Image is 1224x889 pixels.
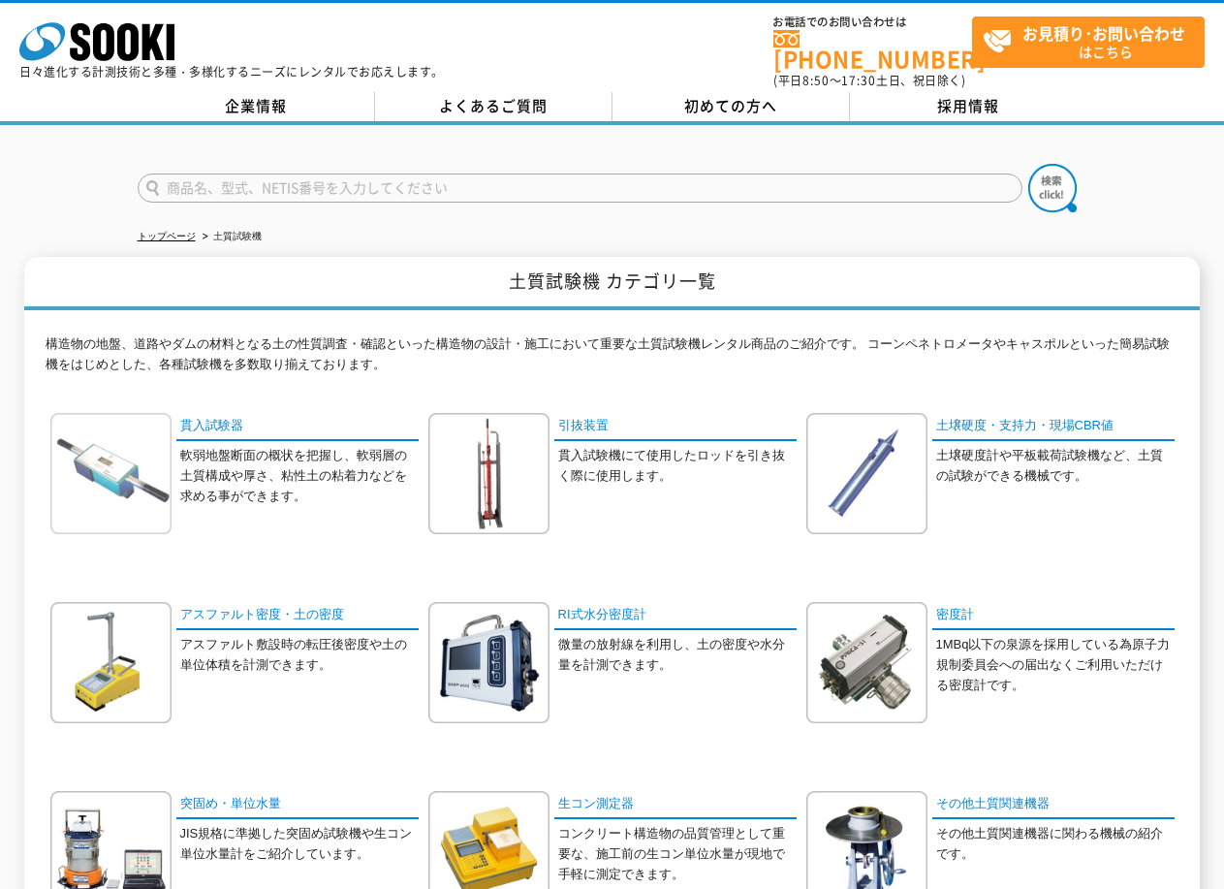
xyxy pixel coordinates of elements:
[138,231,196,241] a: トップページ
[46,334,1179,385] p: 構造物の地盤、道路やダムの材料となる土の性質調査・確認といった構造物の設計・施工において重要な土質試験機レンタル商品のご紹介です。 コーンペネトロメータやキャスポルといった簡易試験機をはじめとし...
[1028,164,1077,212] img: btn_search.png
[773,30,972,70] a: [PHONE_NUMBER]
[50,413,172,534] img: 貫入試験器
[773,16,972,28] span: お電話でのお問い合わせは
[199,227,262,247] li: 土質試験機
[932,791,1175,819] a: その他土質関連機器
[806,413,927,534] img: 土壌硬度・支持力・現場CBR値
[773,72,965,89] span: (平日 ～ 土日、祝日除く)
[180,446,419,506] p: 軟弱地盤断面の概状を把握し、軟弱層の土質構成や厚さ、粘性土の粘着力などを求める事ができます。
[554,602,797,630] a: RI式水分密度計
[936,446,1175,487] p: 土壌硬度計や平板載荷試験機など、土質の試験ができる機械です。
[554,413,797,441] a: 引抜装置
[612,92,850,121] a: 初めての方へ
[684,95,777,116] span: 初めての方へ
[1022,21,1185,45] strong: お見積り･お問い合わせ
[558,635,797,676] p: 微量の放射線を利用し、土の密度や水分量を計測できます。
[24,257,1199,310] h1: 土質試験機 カテゴリ一覧
[932,413,1175,441] a: 土壌硬度・支持力・現場CBR値
[806,602,927,723] img: 密度計
[428,602,549,723] img: RI式水分密度計
[841,72,876,89] span: 17:30
[176,413,419,441] a: 貫入試験器
[972,16,1205,68] a: お見積り･お問い合わせはこちら
[983,17,1204,66] span: はこちら
[375,92,612,121] a: よくあるご質問
[138,92,375,121] a: 企業情報
[558,446,797,487] p: 貫入試験機にて使用したロッドを引き抜く際に使用します。
[554,791,797,819] a: 生コン測定器
[802,72,830,89] span: 8:50
[932,602,1175,630] a: 密度計
[138,174,1022,203] input: 商品名、型式、NETIS番号を入力してください
[428,413,549,534] img: 引抜装置
[176,602,419,630] a: アスファルト密度・土の密度
[50,602,172,723] img: アスファルト密度・土の密度
[180,824,419,865] p: JIS規格に準拠した突固め試験機や生コン単位水量計をご紹介しています。
[176,791,419,819] a: 突固め・単位水量
[19,66,444,78] p: 日々進化する計測技術と多種・多様化するニーズにレンタルでお応えします。
[936,824,1175,865] p: その他土質関連機器に関わる機械の紹介です。
[558,824,797,884] p: コンクリート構造物の品質管理として重要な、施工前の生コン単位水量が現地で手軽に測定できます。
[850,92,1087,121] a: 採用情報
[936,635,1175,695] p: 1MBq以下の泉源を採用している為原子力規制委員会への届出なくご利用いただける密度計です。
[180,635,419,676] p: アスファルト敷設時の転圧後密度や土の単位体積を計測できます。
